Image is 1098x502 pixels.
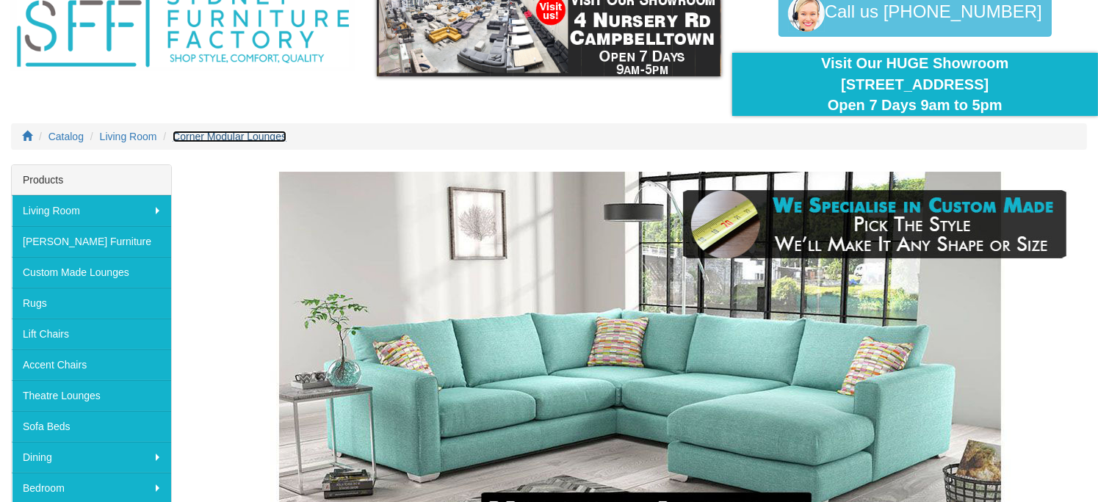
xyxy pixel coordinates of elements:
a: Theatre Lounges [12,380,171,411]
div: Visit Our HUGE Showroom [STREET_ADDRESS] Open 7 Days 9am to 5pm [743,53,1087,116]
a: Dining [12,442,171,473]
a: Corner Modular Lounges [173,131,286,142]
a: Rugs [12,288,171,319]
a: Lift Chairs [12,319,171,349]
a: Living Room [12,195,171,226]
a: [PERSON_NAME] Furniture [12,226,171,257]
a: Catalog [48,131,84,142]
a: Living Room [100,131,157,142]
a: Custom Made Lounges [12,257,171,288]
div: Products [12,165,171,195]
a: Accent Chairs [12,349,171,380]
a: Sofa Beds [12,411,171,442]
